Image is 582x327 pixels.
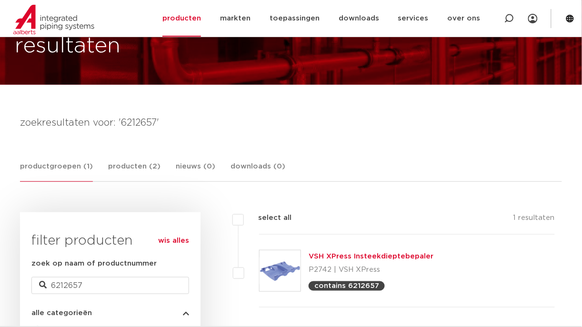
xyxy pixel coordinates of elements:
[244,212,291,224] label: select all
[108,161,161,181] a: producten (2)
[260,250,301,291] img: Thumbnail for VSH XPress Insteekdieptebepaler
[176,161,215,181] a: nieuws (0)
[314,282,379,289] p: contains 6212657
[20,161,93,182] a: productgroepen (1)
[158,235,189,247] a: wis alles
[528,8,538,29] div: my IPS
[20,115,562,130] h4: zoekresultaten voor: '6212657'
[513,212,555,227] p: 1 resultaten
[31,309,92,317] span: alle categorieën
[31,231,189,250] h3: filter producten
[15,31,120,61] h1: resultaten
[31,309,189,317] button: alle categorieën
[309,262,433,277] p: P2742 | VSH XPress
[31,277,189,294] input: zoeken
[31,258,157,269] label: zoek op naam of productnummer
[231,161,285,181] a: downloads (0)
[309,253,433,260] a: VSH XPress Insteekdieptebepaler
